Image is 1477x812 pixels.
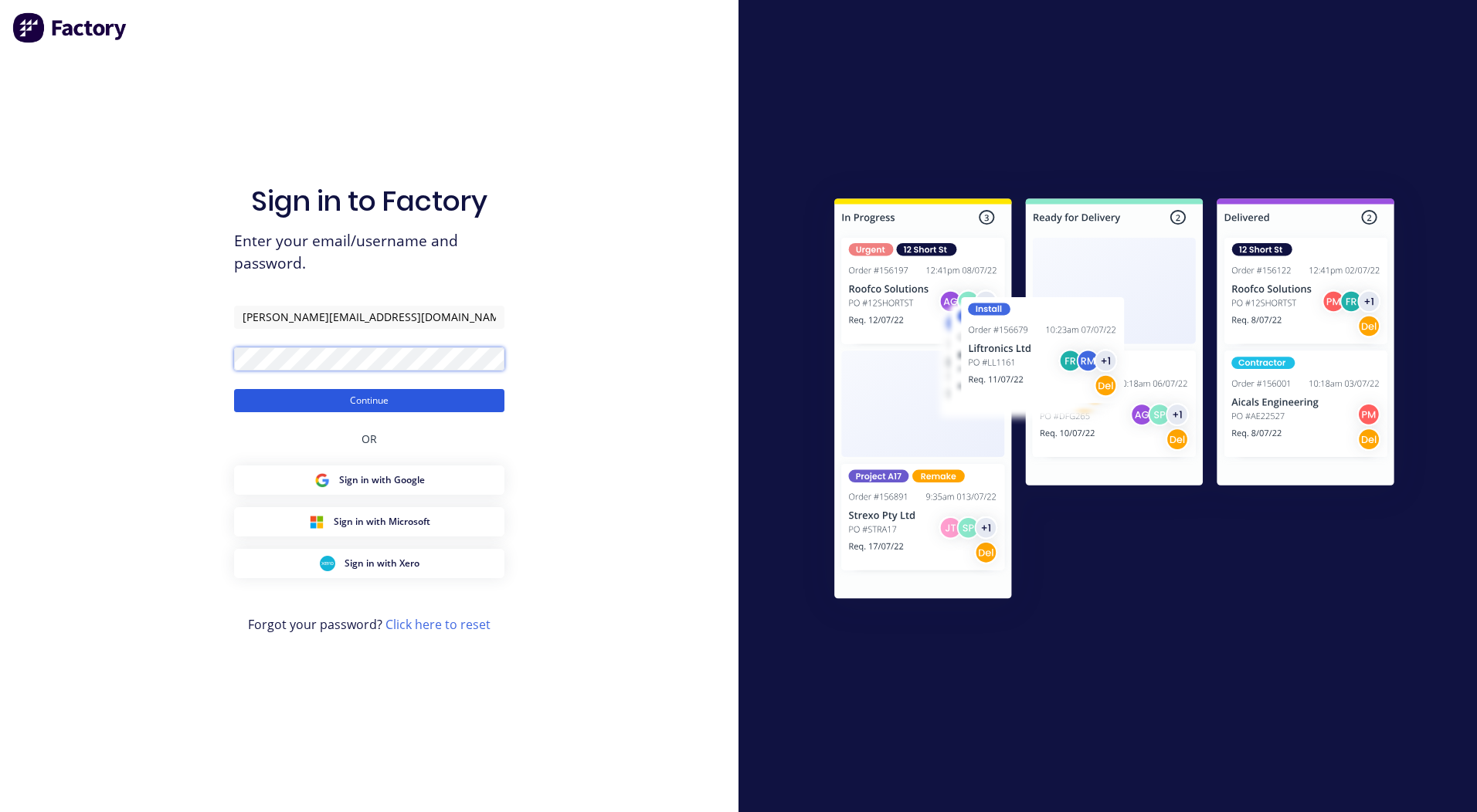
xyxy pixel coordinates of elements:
[234,306,504,329] input: Email/Username
[248,615,491,634] span: Forgot your password?
[314,472,330,488] img: Google Sign in
[251,184,487,218] h1: Sign in to Factory
[385,616,491,633] a: Click here to reset
[309,514,324,529] img: Microsoft Sign in
[234,465,504,495] button: Google Sign inSign in with Google
[334,515,430,529] span: Sign in with Microsoft
[800,167,1428,635] img: Sign in
[345,557,419,570] span: Sign in with Xero
[234,230,504,275] span: Enter your email/username and password.
[234,507,504,536] button: Microsoft Sign inSign in with Microsoft
[320,556,335,571] img: Xero Sign in
[234,389,504,412] button: Continue
[362,412,377,465] div: OR
[12,12,128,43] img: Factory
[339,473,425,487] span: Sign in with Google
[234,549,504,578] button: Xero Sign inSign in with Xero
